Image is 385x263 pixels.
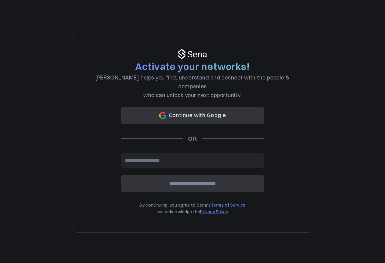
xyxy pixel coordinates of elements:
[188,134,197,143] h2: OR
[211,202,246,208] a: Terms of Service
[135,60,250,74] h2: Activate your networks!
[139,202,246,215] p: By continuing, you agree to Sena's and acknowledge the .
[89,73,296,99] p: [PERSON_NAME] helps you find, understand and connect with the people & companies who can unlock y...
[121,107,264,124] button: Continue with Google
[177,48,208,60] img: white-text-logo-bf1b8323e66814c48d7caa909e4daa41fc3d6c913c49da9eb52bf78c1e4456f0.png
[200,209,228,214] a: Privacy Policy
